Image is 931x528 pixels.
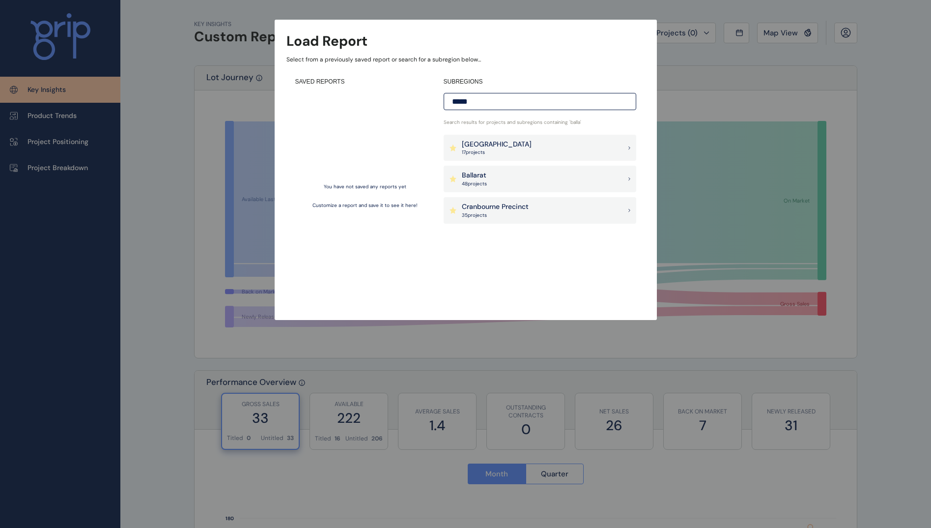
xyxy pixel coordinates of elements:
[324,183,406,190] p: You have not saved any reports yet
[462,140,532,149] p: [GEOGRAPHIC_DATA]
[286,56,645,64] p: Select from a previously saved report or search for a subregion below...
[462,171,487,180] p: Ballarat
[462,212,529,219] p: 35 project s
[462,149,532,156] p: 17 project s
[462,202,529,212] p: Cranbourne Precinct
[312,202,418,209] p: Customize a report and save it to see it here!
[444,119,636,126] p: Search results for projects and subregions containing ' balla '
[462,180,487,187] p: 48 project s
[444,78,636,86] h4: SUBREGIONS
[286,31,367,51] h3: Load Report
[295,78,435,86] h4: SAVED REPORTS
